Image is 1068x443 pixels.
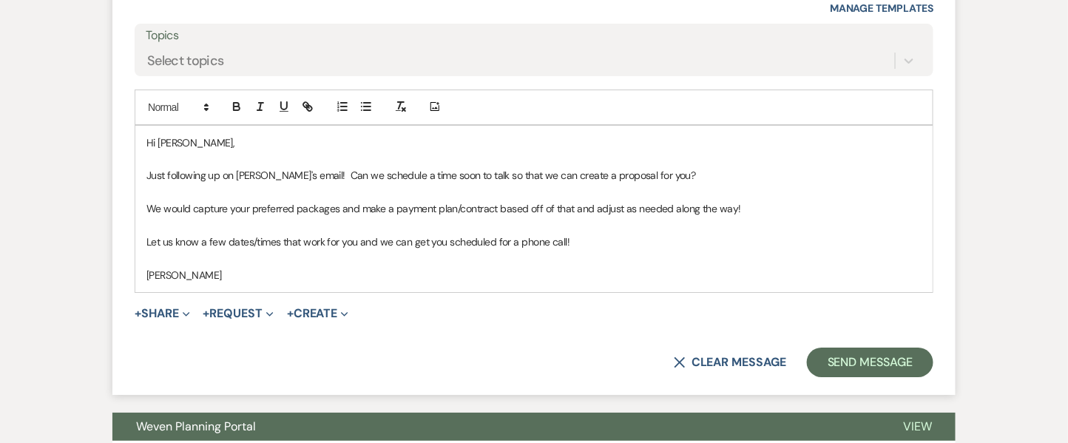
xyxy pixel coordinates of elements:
button: Request [203,308,274,319]
a: Manage Templates [830,1,933,15]
button: Share [135,308,190,319]
label: Topics [146,25,922,47]
span: View [903,419,932,434]
span: + [135,308,141,319]
p: Let us know a few dates/times that work for you and we can get you scheduled for a phone call! [146,234,922,250]
span: Weven Planning Portal [136,419,256,434]
button: Clear message [674,356,786,368]
p: Hi [PERSON_NAME], [146,135,922,151]
span: + [203,308,210,319]
button: Weven Planning Portal [112,413,879,441]
button: Send Message [807,348,933,377]
button: View [879,413,956,441]
div: Select topics [147,50,224,70]
p: We would capture your preferred packages and make a payment plan/contract based off of that and a... [146,200,922,217]
p: Just following up on [PERSON_NAME]'s email! Can we schedule a time soon to talk so that we can cr... [146,167,922,183]
p: [PERSON_NAME] [146,267,922,283]
span: + [287,308,294,319]
button: Create [287,308,348,319]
